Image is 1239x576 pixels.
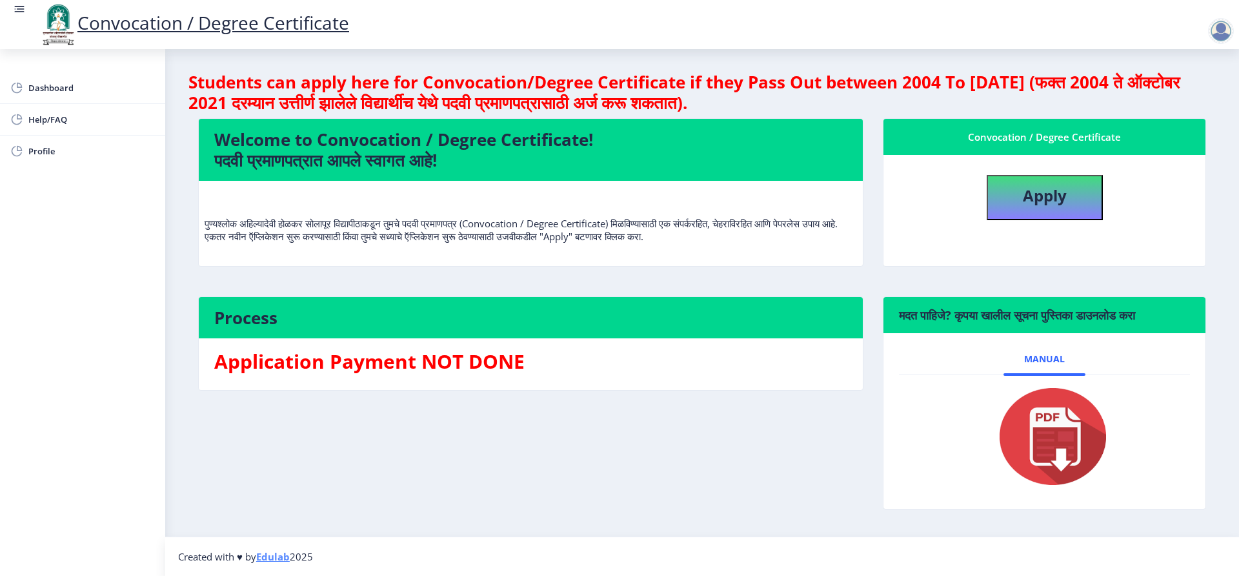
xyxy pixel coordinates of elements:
[28,143,155,159] span: Profile
[28,112,155,127] span: Help/FAQ
[178,550,313,563] span: Created with ♥ by 2025
[256,550,290,563] a: Edulab
[205,191,857,243] p: पुण्यश्लोक अहिल्यादेवी होळकर सोलापूर विद्यापीठाकडून तुमचे पदवी प्रमाणपत्र (Convocation / Degree C...
[214,349,847,375] h3: Application Payment NOT DONE
[987,175,1103,220] button: Apply
[1024,354,1065,364] span: Manual
[1003,344,1085,375] a: Manual
[980,385,1109,488] img: pdf.png
[188,72,1216,113] h4: Students can apply here for Convocation/Degree Certificate if they Pass Out between 2004 To [DATE...
[1023,185,1067,206] b: Apply
[899,129,1190,145] div: Convocation / Degree Certificate
[39,3,77,46] img: logo
[28,80,155,96] span: Dashboard
[214,129,847,170] h4: Welcome to Convocation / Degree Certificate! पदवी प्रमाणपत्रात आपले स्वागत आहे!
[899,307,1190,323] h6: मदत पाहिजे? कृपया खालील सूचना पुस्तिका डाउनलोड करा
[214,307,847,328] h4: Process
[39,10,349,35] a: Convocation / Degree Certificate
